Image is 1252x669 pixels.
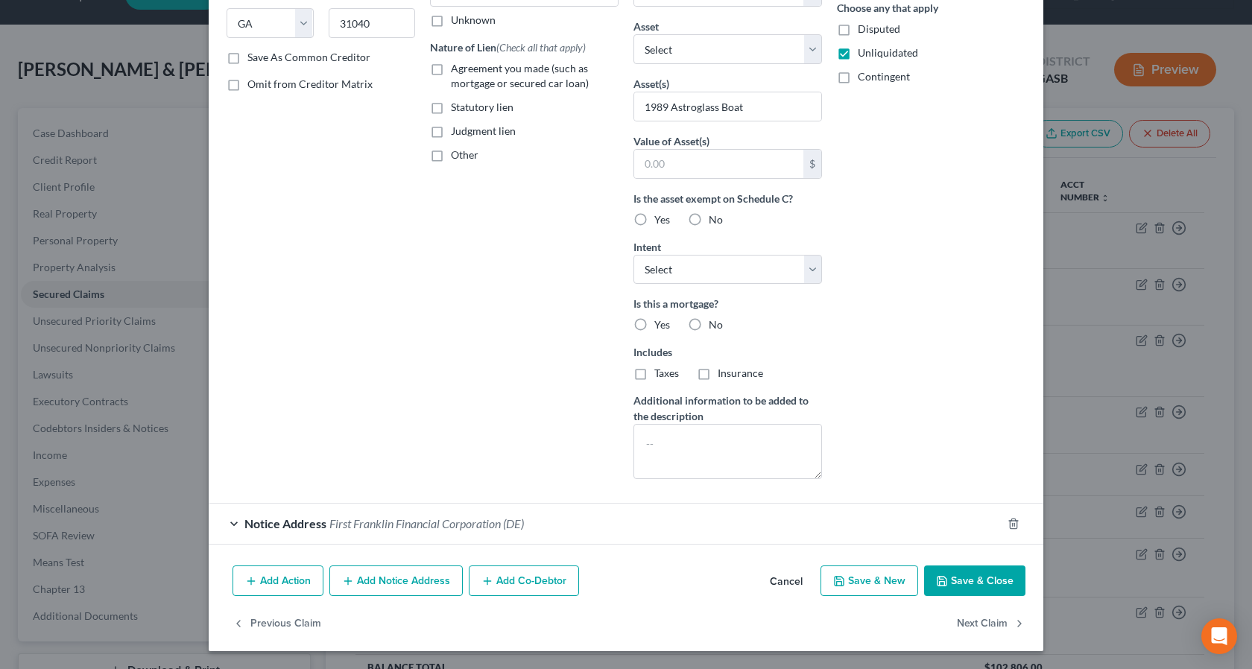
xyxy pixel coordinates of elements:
[957,608,1025,639] button: Next Claim
[329,8,416,38] input: Enter zip...
[758,567,815,597] button: Cancel
[247,77,373,90] span: Omit from Creditor Matrix
[654,213,670,226] span: Yes
[451,124,516,137] span: Judgment lien
[469,565,579,597] button: Add Co-Debtor
[924,565,1025,597] button: Save & Close
[634,92,821,121] input: Specify...
[233,565,323,597] button: Add Action
[451,101,513,113] span: Statutory lien
[633,20,659,33] span: Asset
[1201,618,1237,654] div: Open Intercom Messenger
[633,191,822,206] label: Is the asset exempt on Schedule C?
[633,76,669,92] label: Asset(s)
[496,41,586,54] span: (Check all that apply)
[247,50,370,65] label: Save As Common Creditor
[430,39,586,55] label: Nature of Lien
[718,367,763,379] span: Insurance
[634,150,803,178] input: 0.00
[329,565,463,597] button: Add Notice Address
[654,367,679,379] span: Taxes
[858,70,910,83] span: Contingent
[451,13,496,28] label: Unknown
[329,516,524,530] span: First Franklin Financial Corporation (DE)
[858,22,900,35] span: Disputed
[451,62,589,89] span: Agreement you made (such as mortgage or secured car loan)
[633,133,709,149] label: Value of Asset(s)
[803,150,821,178] div: $
[633,393,822,424] label: Additional information to be added to the description
[233,608,321,639] button: Previous Claim
[654,318,670,331] span: Yes
[633,344,822,360] label: Includes
[244,516,326,530] span: Notice Address
[858,46,918,59] span: Unliquidated
[633,239,661,255] label: Intent
[451,148,478,161] span: Other
[821,565,918,597] button: Save & New
[709,213,723,226] span: No
[633,296,822,311] label: Is this a mortgage?
[709,318,723,331] span: No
